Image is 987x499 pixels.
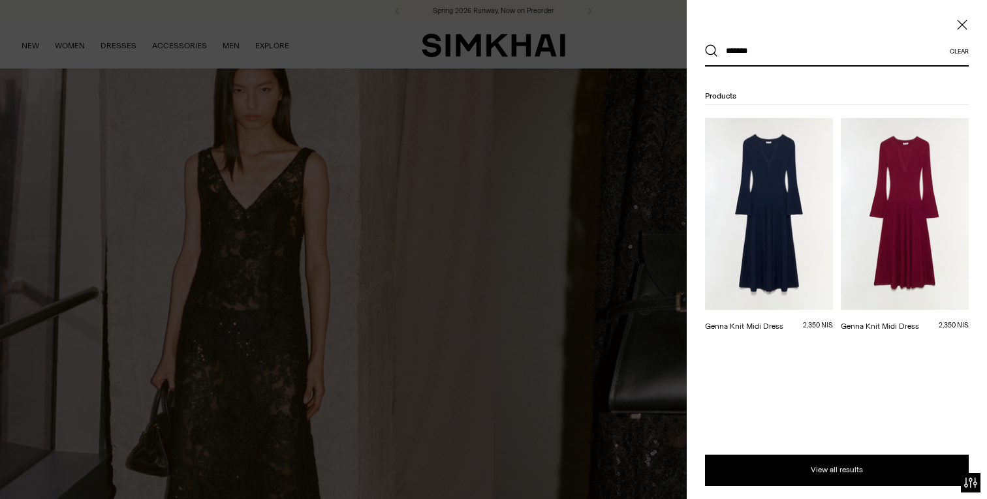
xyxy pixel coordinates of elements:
span: Products [705,91,736,100]
span: 2,350 NIS [803,321,833,329]
img: Genna Knit Midi Dress [841,118,969,310]
input: What are you looking for? [718,37,950,65]
button: Close [956,18,969,31]
button: View all results [705,455,969,486]
img: Genna Knit Midi Dress [705,118,833,310]
span: 2,350 NIS [939,321,969,329]
div: Genna Knit Midi Dress [841,320,919,332]
button: Search [705,44,718,57]
a: Genna Knit Midi Dress Genna Knit Midi Dress 2,350 NIS [705,118,833,332]
button: Clear [950,48,969,55]
a: Genna Knit Midi Dress Genna Knit Midi Dress 2,350 NIS [841,118,969,332]
div: Genna Knit Midi Dress [705,320,783,332]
